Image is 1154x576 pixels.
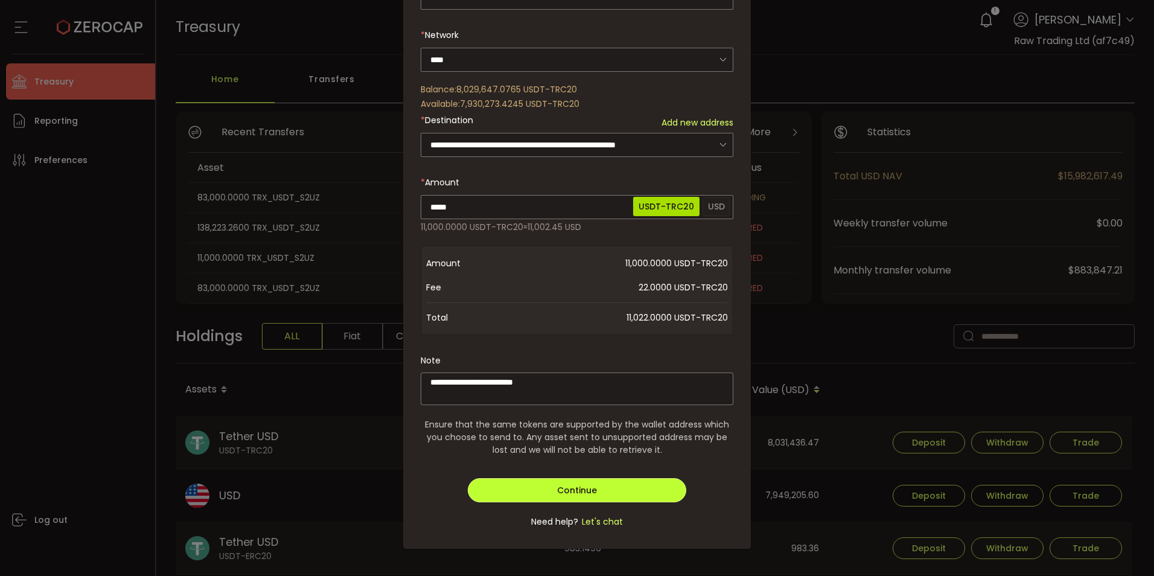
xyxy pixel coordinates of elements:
span: Fee [426,275,523,299]
span: ≈ [523,221,528,233]
span: 11,000.0000 USDT-TRC20 [523,251,728,275]
span: USDT-TRC20 [633,197,700,216]
span: Need help? [531,516,578,528]
span: 22.0000 USDT-TRC20 [523,275,728,299]
iframe: Chat Widget [1094,518,1154,576]
span: Ensure that the same tokens are supported by the wallet address which you choose to send to. Any ... [421,418,733,456]
span: 11,000.0000 USDT-TRC20 [421,221,523,233]
span: Add new address [661,117,733,129]
button: Continue [468,478,687,502]
span: 11,002.45 USD [528,221,581,233]
span: Destination [425,114,473,126]
span: Let's chat [578,516,623,528]
span: Continue [557,484,597,496]
span: Amount [425,176,459,188]
span: USD [703,197,730,216]
span: Total [426,306,523,330]
label: Note [421,354,441,366]
span: 11,022.0000 USDT-TRC20 [523,306,728,330]
span: Amount [426,251,523,275]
